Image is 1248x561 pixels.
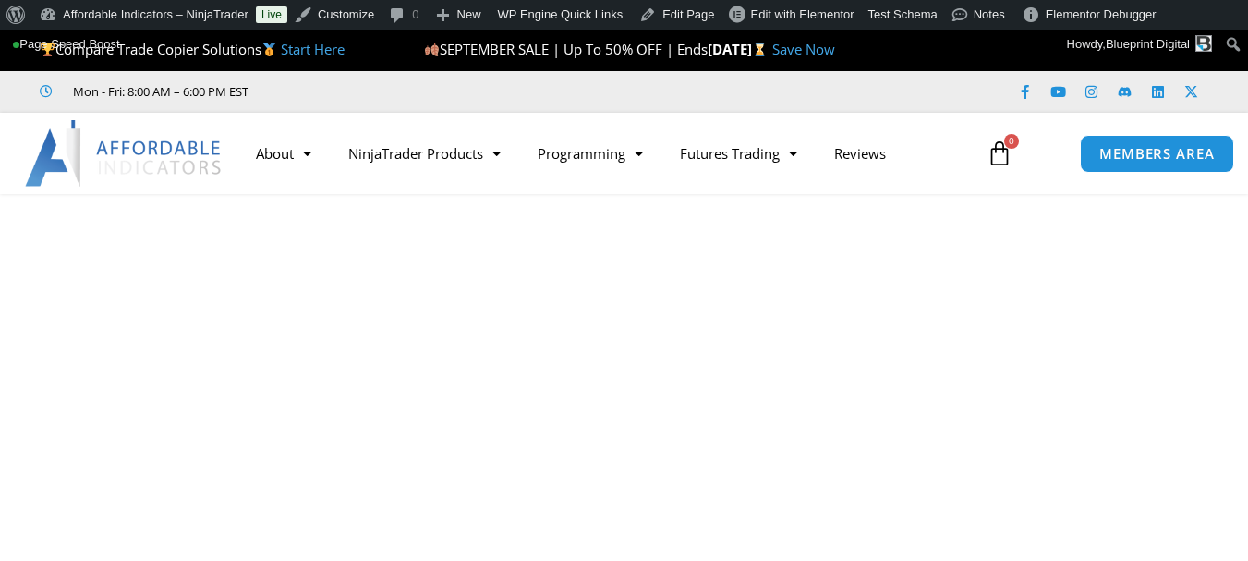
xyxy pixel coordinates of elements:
[281,40,345,58] a: Start Here
[424,40,708,58] span: SEPTEMBER SALE | Up To 50% OFF | Ends
[751,7,854,21] span: Edit with Elementor
[1080,135,1234,173] a: MEMBERS AREA
[772,40,835,58] a: Save Now
[40,40,345,58] span: Compare Trade Copier Solutions
[274,82,551,101] iframe: Customer reviews powered by Trustpilot
[1099,147,1215,161] span: MEMBERS AREA
[1004,134,1019,149] span: 0
[753,43,767,56] img: ⌛
[708,40,771,58] strong: [DATE]
[1106,37,1190,51] span: Blueprint Digital
[1060,30,1219,59] a: Howdy,
[661,132,816,175] a: Futures Trading
[237,132,974,175] nav: Menu
[256,6,287,23] a: Live
[519,132,661,175] a: Programming
[68,80,248,103] span: Mon - Fri: 8:00 AM – 6:00 PM EST
[330,132,519,175] a: NinjaTrader Products
[25,120,224,187] img: LogoAI | Affordable Indicators – NinjaTrader
[816,132,904,175] a: Reviews
[959,127,1040,180] a: 0
[262,43,276,56] img: 🥇
[425,43,439,56] img: 🍂
[237,132,330,175] a: About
